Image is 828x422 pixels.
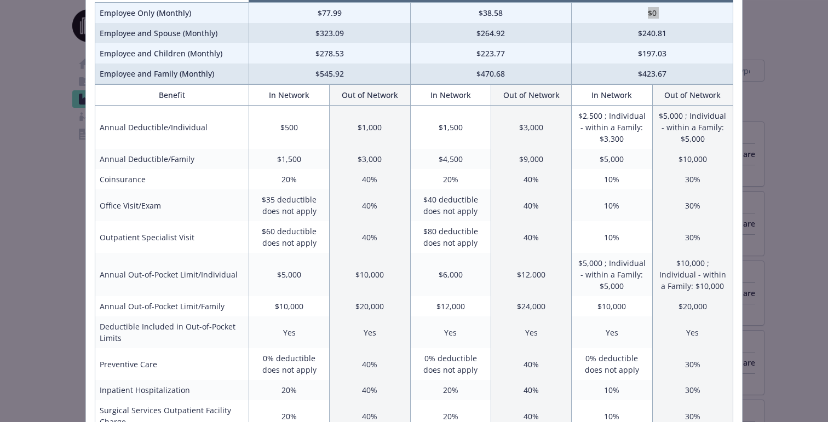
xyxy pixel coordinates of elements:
td: 40% [491,169,571,189]
td: 30% [652,348,733,380]
td: Deductible Included in Out-of-Pocket Limits [95,316,249,348]
td: $40 deductible does not apply [410,189,491,221]
th: In Network [410,85,491,106]
td: Yes [491,316,571,348]
td: $10,000 ; Individual - within a Family: $10,000 [652,253,733,296]
th: In Network [572,85,652,106]
td: $5,000 ; Individual - within a Family: $5,000 [652,106,733,149]
td: Preventive Care [95,348,249,380]
td: Annual Out-of-Pocket Limit/Family [95,296,249,316]
td: $423.67 [572,63,733,84]
td: Annual Out-of-Pocket Limit/Individual [95,253,249,296]
td: $4,500 [410,149,491,169]
td: 40% [330,380,410,400]
td: $80 deductible does not apply [410,221,491,253]
th: In Network [249,85,329,106]
td: 30% [652,189,733,221]
td: $24,000 [491,296,571,316]
td: $3,000 [330,149,410,169]
td: Outpatient Specialist Visit [95,221,249,253]
td: Yes [249,316,329,348]
th: Out of Network [652,85,733,106]
td: $10,000 [652,149,733,169]
td: 10% [572,380,652,400]
td: 0% deductible does not apply [410,348,491,380]
td: $3,000 [491,106,571,149]
td: 10% [572,189,652,221]
td: 10% [572,169,652,189]
td: Employee and Family (Monthly) [95,63,249,84]
td: Coinsurance [95,169,249,189]
td: Annual Deductible/Family [95,149,249,169]
td: 0% deductible does not apply [249,348,329,380]
td: $1,500 [249,149,329,169]
td: $20,000 [330,296,410,316]
td: $10,000 [572,296,652,316]
td: 40% [330,189,410,221]
th: Out of Network [330,85,410,106]
td: $470.68 [410,63,572,84]
td: $240.81 [572,23,733,43]
td: $5,000 [249,253,329,296]
td: $264.92 [410,23,572,43]
td: 30% [652,380,733,400]
td: $1,500 [410,106,491,149]
td: 10% [572,221,652,253]
td: 30% [652,169,733,189]
td: $278.53 [249,43,410,63]
td: $12,000 [491,253,571,296]
td: $60 deductible does not apply [249,221,329,253]
td: Employee and Spouse (Monthly) [95,23,249,43]
td: 40% [330,169,410,189]
td: $1,000 [330,106,410,149]
td: $545.92 [249,63,410,84]
td: 30% [652,221,733,253]
td: 40% [330,221,410,253]
td: 0% deductible does not apply [572,348,652,380]
td: Yes [330,316,410,348]
td: $5,000 ; Individual - within a Family: $5,000 [572,253,652,296]
td: $197.03 [572,43,733,63]
td: $323.09 [249,23,410,43]
td: $5,000 [572,149,652,169]
td: 20% [410,169,491,189]
td: $0 [572,3,733,24]
th: Benefit [95,85,249,106]
td: 40% [491,221,571,253]
td: 20% [249,169,329,189]
td: $10,000 [330,253,410,296]
td: $35 deductible does not apply [249,189,329,221]
td: 40% [491,380,571,400]
th: Out of Network [491,85,571,106]
td: $6,000 [410,253,491,296]
td: Employee Only (Monthly) [95,3,249,24]
td: $9,000 [491,149,571,169]
td: 40% [491,348,571,380]
td: $77.99 [249,3,410,24]
td: 20% [249,380,329,400]
td: 40% [491,189,571,221]
td: Office Visit/Exam [95,189,249,221]
td: $223.77 [410,43,572,63]
td: Employee and Children (Monthly) [95,43,249,63]
td: Yes [572,316,652,348]
td: Annual Deductible/Individual [95,106,249,149]
td: Inpatient Hospitalization [95,380,249,400]
td: Yes [410,316,491,348]
td: $10,000 [249,296,329,316]
td: 40% [330,348,410,380]
td: $20,000 [652,296,733,316]
td: $500 [249,106,329,149]
td: $12,000 [410,296,491,316]
td: $38.58 [410,3,572,24]
td: Yes [652,316,733,348]
td: 20% [410,380,491,400]
td: $2,500 ; Individual - within a Family: $3,300 [572,106,652,149]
